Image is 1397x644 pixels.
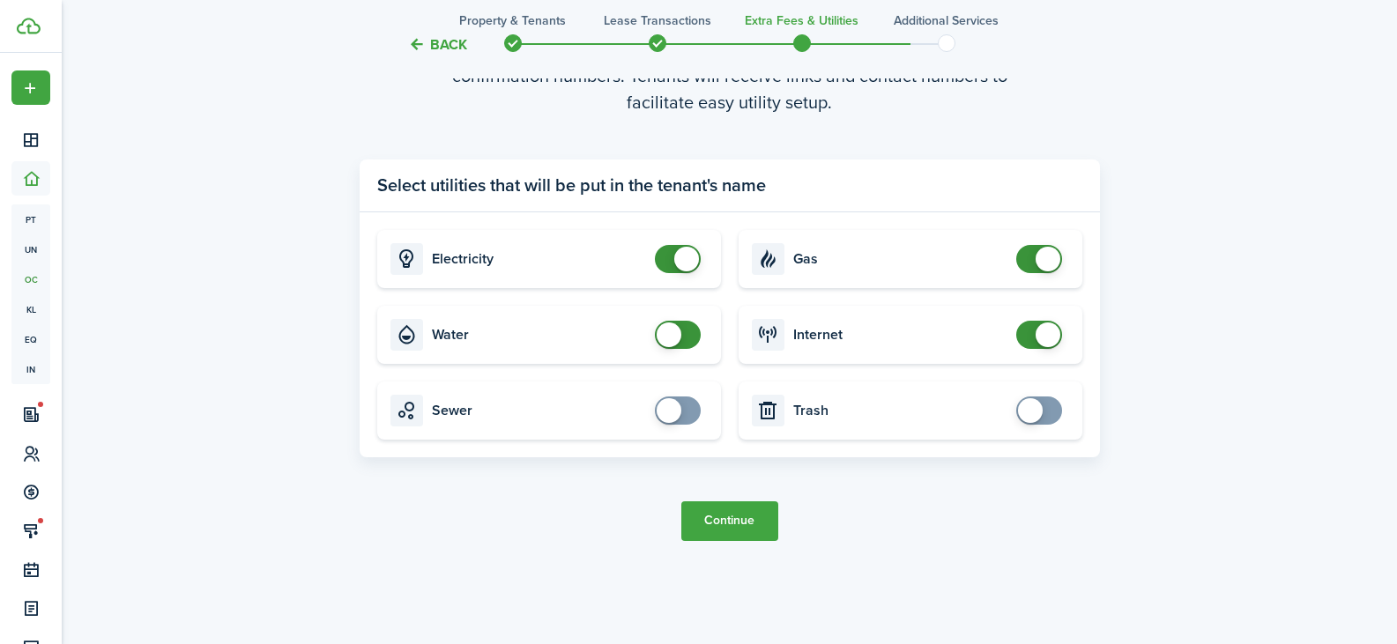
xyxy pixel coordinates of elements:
card-title: Sewer [432,403,646,418]
a: in [11,354,50,384]
a: un [11,234,50,264]
h3: Additional Services [894,11,999,30]
a: pt [11,204,50,234]
card-title: Gas [793,251,1007,267]
a: kl [11,294,50,324]
button: Open menu [11,70,50,105]
img: TenantCloud [17,18,41,34]
card-title: Water [432,327,646,343]
card-title: Electricity [432,251,646,267]
card-title: Internet [793,327,1007,343]
button: Back [408,35,467,54]
a: eq [11,324,50,354]
h3: Lease Transactions [604,11,711,30]
panel-main-title: Select utilities that will be put in the tenant's name [377,172,766,198]
button: Continue [681,501,778,541]
card-title: Trash [793,403,1007,418]
h3: Extra fees & Utilities [745,11,858,30]
a: oc [11,264,50,294]
h3: Property & Tenants [459,11,566,30]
